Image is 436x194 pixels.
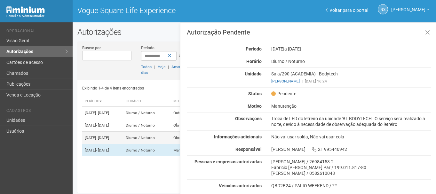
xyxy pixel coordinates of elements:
li: Cadastros [6,108,68,115]
span: Nicolle Silva [391,1,425,12]
span: a [DATE] [284,46,301,51]
span: - [DATE] [96,123,109,128]
div: Exibindo 1-4 de 4 itens encontrados [82,83,253,93]
th: Horário [123,96,171,107]
div: Sala/290 (ACADEMIA) - Bodytech [266,71,436,84]
strong: Pessoas e empresas autorizadas [194,159,262,164]
label: Período [141,45,155,51]
div: Manutenção [266,103,436,109]
td: Diurno / Noturno [123,144,171,157]
h1: Vogue Square Life Experience [77,6,250,15]
strong: Motivo [248,104,262,109]
td: Obra [171,132,207,144]
td: Manutenção [171,144,207,157]
div: [PERSON_NAME] / 26984153-2 [271,159,431,165]
td: Obra [171,119,207,132]
td: Diurno / Noturno [123,107,171,119]
span: - [DATE] [96,136,109,140]
th: Motivo [171,96,207,107]
span: | [302,79,303,83]
strong: Período [246,46,262,51]
h3: Autorização Pendente [187,29,431,35]
td: Outros [171,107,207,119]
strong: Horário [246,59,262,64]
div: Painel do Administrador [6,13,68,19]
div: [DATE] 16:24 [271,78,431,84]
div: [DATE] [266,46,436,52]
div: [PERSON_NAME] / 0582610048 [271,170,431,176]
a: Voltar para o portal [326,8,368,13]
div: Fabricio [PERSON_NAME] Par / 199.011.817-80 [271,165,431,170]
a: Amanhã [171,65,186,69]
span: - [DATE] [96,111,109,115]
a: Todos [141,65,152,69]
h2: Autorizações [77,27,431,37]
strong: Veículos autorizados [219,183,262,188]
td: [DATE] [82,119,123,132]
a: [PERSON_NAME] [271,79,300,83]
th: Período [82,96,123,107]
strong: Responsável [235,147,262,152]
strong: Observações [235,116,262,121]
strong: Status [248,91,262,96]
span: | [154,65,155,69]
td: [DATE] [82,132,123,144]
td: [DATE] [82,107,123,119]
span: - [DATE] [96,148,109,152]
a: NS [378,4,388,14]
li: Operacional [6,29,68,35]
strong: Unidade [245,71,262,76]
div: QBD2B24 / PALIO WEEKEND / ?? [271,183,431,189]
td: Diurno / Noturno [123,119,171,132]
span: | [168,65,169,69]
div: [PERSON_NAME] 21 995446942 [266,146,436,152]
label: Buscar por [82,45,101,51]
span: a [179,53,182,58]
div: Não vai usar solda, Não vai usar cola [266,134,436,140]
td: [DATE] [82,144,123,157]
span: Pendente [271,91,296,97]
div: Troca de LED do letreiro da unidade 'BT BODYTECH'. O serviço será realizado à noite, devido à nec... [266,116,436,127]
img: Minium [6,6,45,13]
a: [PERSON_NAME] [391,8,430,13]
td: Diurno / Noturno [123,132,171,144]
a: Hoje [158,65,165,69]
div: Diurno / Noturno [266,58,436,64]
strong: Informações adicionais [214,134,262,139]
